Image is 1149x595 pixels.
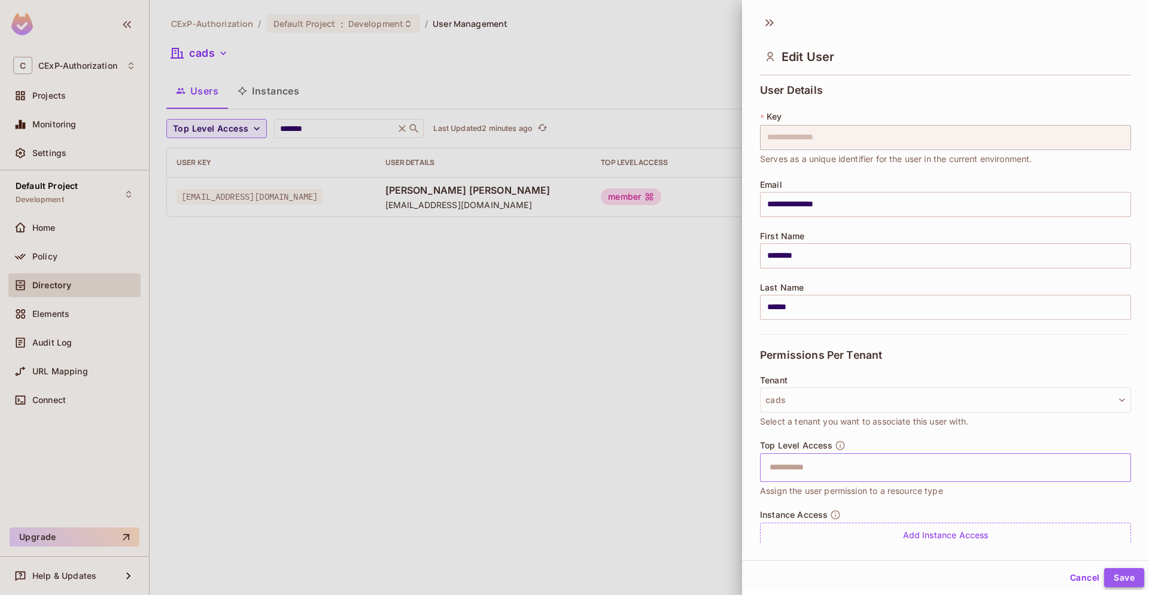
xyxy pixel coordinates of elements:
button: Cancel [1065,568,1104,587]
span: Instance Access [760,510,828,520]
span: Top Level Access [760,441,832,450]
button: Open [1124,466,1127,468]
div: Add Instance Access [760,523,1131,548]
span: Assign the user permission to a resource type [760,484,943,498]
span: Last Name [760,283,804,292]
button: cads [760,387,1131,413]
span: Edit User [782,50,834,64]
span: Email [760,180,782,190]
span: Permissions Per Tenant [760,349,882,361]
span: Tenant [760,376,788,385]
span: Serves as a unique identifier for the user in the current environment. [760,152,1032,166]
button: Save [1104,568,1144,587]
span: User Details [760,84,823,96]
span: Key [767,112,782,121]
span: First Name [760,231,805,241]
span: Select a tenant you want to associate this user with. [760,415,968,428]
